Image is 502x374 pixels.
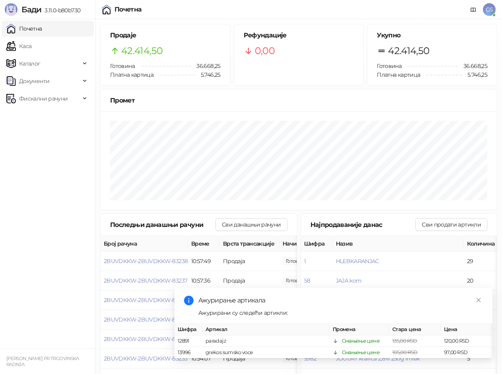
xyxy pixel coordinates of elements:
[215,218,287,231] button: Сви данашњи рачуни
[441,335,492,347] td: 120,00 RSD
[104,316,187,323] button: 2BUVDKKW-2BUVDKKW-83235
[301,236,333,252] th: Шифра
[19,73,49,89] span: Документи
[19,91,68,107] span: Фискални рачуни
[184,296,194,305] span: info-circle
[377,71,420,78] span: Платна картица
[110,95,487,105] div: Промет
[121,43,163,58] span: 42.414,50
[342,337,380,345] div: Смањење цене
[41,7,80,14] span: 3.11.0-b80b730
[101,236,188,252] th: Број рачуна
[104,277,187,284] button: 2BUVDKKW-2BUVDKKW-83237
[21,5,41,14] span: Бади
[283,276,310,285] span: 380,00
[6,356,79,367] small: [PERSON_NAME] PR TRGOVINSKA RADNJA
[104,258,188,265] button: 2BUVDKKW-2BUVDKKW-83238
[114,6,142,13] div: Почетна
[19,56,41,72] span: Каталог
[441,324,492,335] th: Цена
[202,335,329,347] td: paradajz
[464,252,500,271] td: 29
[191,62,220,70] span: 36.668,25
[474,296,483,304] a: Close
[304,258,306,265] button: 1
[5,3,17,16] img: Logo
[464,271,500,291] td: 20
[415,218,487,231] button: Сви продати артикли
[342,349,380,357] div: Смањење цене
[283,257,310,265] span: 140,00
[174,347,202,358] td: 13996
[441,347,492,358] td: 97,00 RSD
[104,335,188,343] button: 2BUVDKKW-2BUVDKKW-83234
[174,335,202,347] td: 12891
[244,31,354,40] h5: Рефундације
[104,355,187,362] button: 2BUVDKKW-2BUVDKKW-83233
[195,70,221,79] span: 5.746,25
[279,236,359,252] th: Начини плаћања
[304,277,310,284] button: 58
[255,43,275,58] span: 0,00
[188,236,220,252] th: Време
[202,324,329,335] th: Артикал
[389,324,441,335] th: Стара цена
[6,21,42,37] a: Почетна
[458,62,487,70] span: 36.668,25
[110,220,215,230] div: Последњи данашњи рачуни
[110,62,135,70] span: Готовина
[377,31,487,40] h5: Укупно
[388,43,429,58] span: 42.414,50
[110,31,221,40] h5: Продаје
[464,236,500,252] th: Количина
[392,349,418,355] span: 105,00 RSD
[329,324,389,335] th: Промена
[198,296,483,305] div: Ажурирање артикала
[310,220,416,230] div: Најпродаваније данас
[6,38,31,54] a: Каса
[483,3,496,16] span: GS
[220,236,279,252] th: Врста трансакције
[188,252,220,271] td: 10:57:49
[110,71,153,78] span: Платна картица
[462,70,487,79] span: 5.746,25
[392,338,417,344] span: 135,00 RSD
[174,324,202,335] th: Шифра
[333,236,464,252] th: Назив
[220,252,279,271] td: Продаја
[476,297,481,303] span: close
[104,296,188,304] button: 2BUVDKKW-2BUVDKKW-83236
[377,62,401,70] span: Готовина
[336,258,379,265] button: HLEBKARANJAC
[336,277,362,284] button: JAJA kom
[202,347,329,358] td: grekos sumsko voce
[220,271,279,291] td: Продаја
[467,3,480,16] a: Документација
[198,308,483,317] div: Ажурирани су следећи артикли:
[188,271,220,291] td: 10:57:36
